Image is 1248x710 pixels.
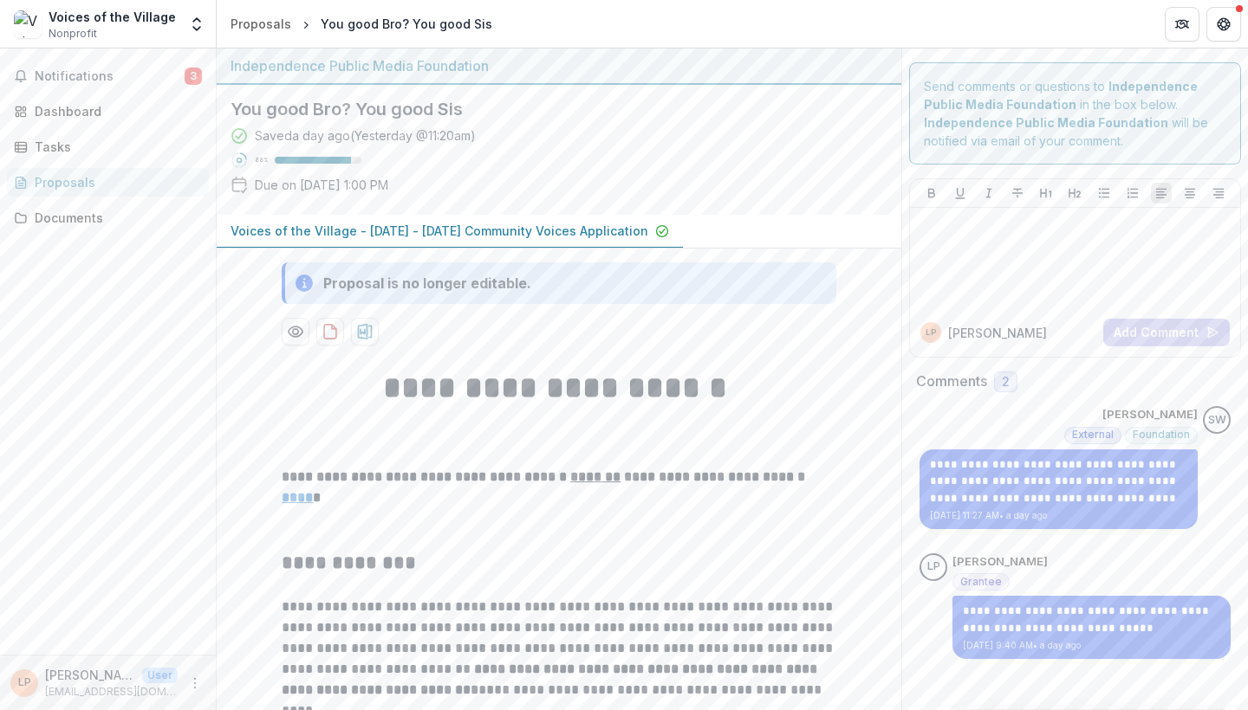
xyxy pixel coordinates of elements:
[49,8,176,26] div: Voices of the Village
[35,138,195,156] div: Tasks
[1094,183,1115,203] button: Bullet List
[185,673,205,694] button: More
[45,666,135,684] p: [PERSON_NAME]
[7,132,209,161] a: Tasks
[231,222,648,240] p: Voices of the Village - [DATE] - [DATE] Community Voices Application
[255,176,388,194] p: Due on [DATE] 1:00 PM
[1122,183,1143,203] button: Ordered List
[35,102,195,120] div: Dashboard
[1002,375,1010,390] span: 2
[231,55,887,76] div: Independence Public Media Foundation
[930,509,1187,522] p: [DATE] 11:27 AM • a day ago
[1165,7,1199,42] button: Partners
[1133,429,1190,441] span: Foundation
[926,328,936,337] div: Lillian Penn
[231,15,291,33] div: Proposals
[35,209,195,227] div: Documents
[282,318,309,345] button: Preview 3634bc51-5a59-4bd8-a686-98475dfbbdd3-0.pdf
[224,11,499,36] nav: breadcrumb
[1208,415,1226,426] div: Sherella Williams
[1007,183,1028,203] button: Strike
[960,576,1002,588] span: Grantee
[978,183,999,203] button: Italicize
[7,97,209,126] a: Dashboard
[1206,7,1241,42] button: Get Help
[45,684,178,700] p: [EMAIL_ADDRESS][DOMAIN_NAME]
[231,99,860,119] h2: You good Bro? You good Sis
[18,677,31,688] div: Lillian Penn
[1064,183,1085,203] button: Heading 2
[1180,183,1200,203] button: Align Center
[948,324,1047,342] p: [PERSON_NAME]
[7,168,209,197] a: Proposals
[7,203,209,232] a: Documents
[316,318,344,345] button: download-proposal
[1072,429,1114,441] span: External
[351,318,379,345] button: download-proposal
[14,10,42,38] img: Voices of the Village
[952,553,1048,571] p: [PERSON_NAME]
[927,561,940,572] div: Lillian Penn
[1102,406,1198,423] p: [PERSON_NAME]
[35,69,185,84] span: Notifications
[255,154,268,166] p: 88 %
[921,183,942,203] button: Bold
[142,668,178,683] p: User
[323,273,531,294] div: Proposal is no longer editable.
[224,11,298,36] a: Proposals
[963,639,1220,652] p: [DATE] 9:40 AM • a day ago
[49,26,97,42] span: Nonprofit
[909,62,1241,165] div: Send comments or questions to in the box below. will be notified via email of your comment.
[255,126,476,145] div: Saved a day ago ( Yesterday @ 11:20am )
[35,173,195,191] div: Proposals
[1208,183,1229,203] button: Align Right
[950,183,971,203] button: Underline
[1103,319,1230,346] button: Add Comment
[185,68,202,85] span: 3
[185,7,209,42] button: Open entity switcher
[1036,183,1056,203] button: Heading 1
[1151,183,1172,203] button: Align Left
[321,15,492,33] div: You good Bro? You good Sis
[916,373,987,390] h2: Comments
[7,62,209,90] button: Notifications3
[924,115,1168,130] strong: Independence Public Media Foundation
